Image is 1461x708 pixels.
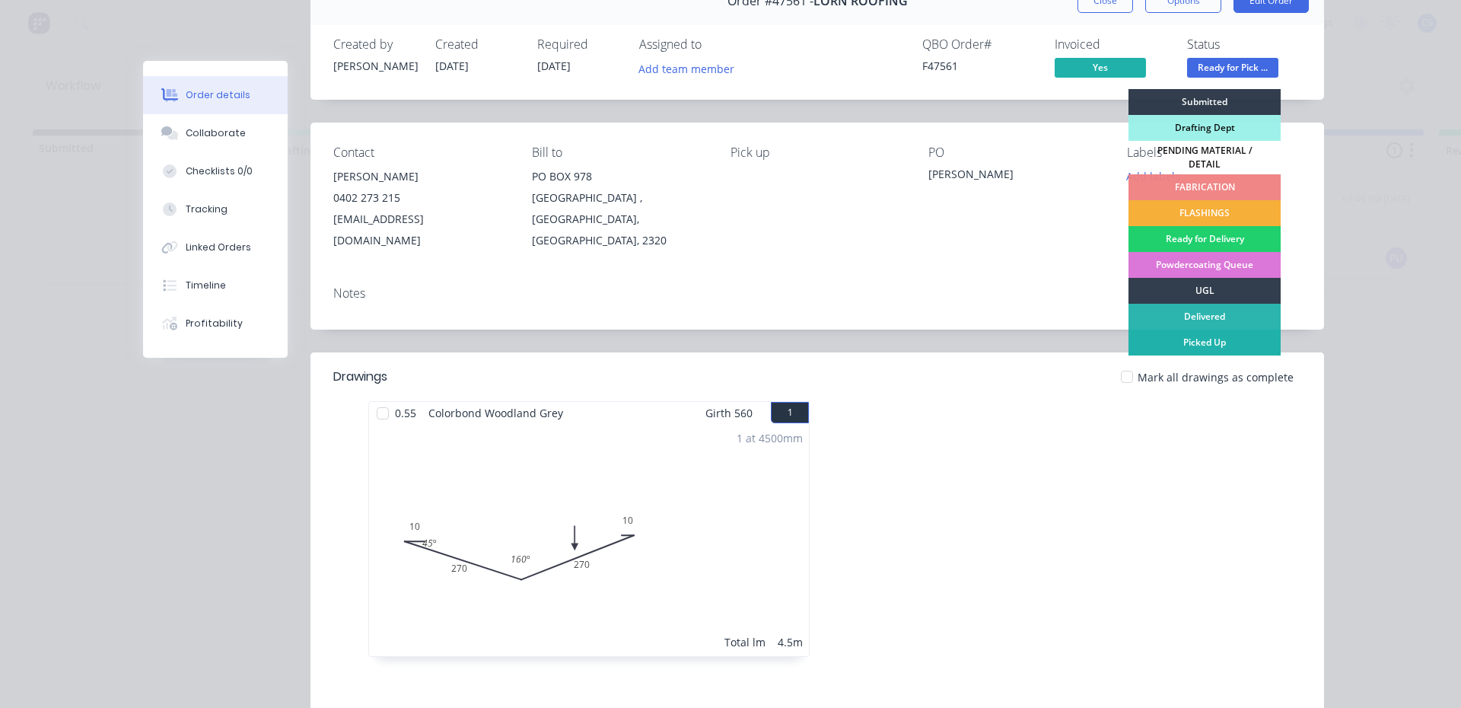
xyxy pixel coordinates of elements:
[333,286,1301,301] div: Notes
[435,37,519,52] div: Created
[1128,330,1281,356] div: Picked Up
[143,266,288,305] button: Timeline
[928,166,1103,187] div: [PERSON_NAME]
[1128,115,1281,141] div: Drafting Dept
[143,76,288,114] button: Order details
[1128,278,1281,304] div: UGL
[771,402,809,423] button: 1
[1055,37,1169,52] div: Invoiced
[922,37,1036,52] div: QBO Order #
[369,424,809,656] div: 0102702701045º160º1 at 4500mmTotal lm4.5m
[778,634,803,650] div: 4.5m
[1128,304,1281,330] div: Delivered
[631,58,743,78] button: Add team member
[737,430,803,446] div: 1 at 4500mm
[186,317,243,330] div: Profitability
[435,59,469,73] span: [DATE]
[333,58,417,74] div: [PERSON_NAME]
[143,114,288,152] button: Collaborate
[186,203,228,216] div: Tracking
[143,305,288,343] button: Profitability
[143,190,288,228] button: Tracking
[186,279,226,292] div: Timeline
[333,166,508,251] div: [PERSON_NAME]0402 273 215[EMAIL_ADDRESS][DOMAIN_NAME]
[532,166,706,187] div: PO BOX 978
[333,187,508,209] div: 0402 273 215
[333,37,417,52] div: Created by
[1055,58,1146,77] span: Yes
[1187,58,1278,77] span: Ready for Pick ...
[1187,37,1301,52] div: Status
[333,368,387,386] div: Drawings
[186,241,251,254] div: Linked Orders
[730,145,905,160] div: Pick up
[186,126,246,140] div: Collaborate
[639,37,791,52] div: Assigned to
[724,634,766,650] div: Total lm
[1128,226,1281,252] div: Ready for Delivery
[1128,200,1281,226] div: FLASHINGS
[422,402,569,424] span: Colorbond Woodland Grey
[333,145,508,160] div: Contact
[537,59,571,73] span: [DATE]
[186,164,253,178] div: Checklists 0/0
[333,166,508,187] div: [PERSON_NAME]
[532,145,706,160] div: Bill to
[1128,89,1281,115] div: Submitted
[1119,166,1189,187] button: Add labels
[143,152,288,190] button: Checklists 0/0
[537,37,621,52] div: Required
[1128,141,1281,174] div: PENDING MATERIAL / DETAIL
[922,58,1036,74] div: F47561
[389,402,422,424] span: 0.55
[928,145,1103,160] div: PO
[186,88,250,102] div: Order details
[532,187,706,251] div: [GEOGRAPHIC_DATA] , [GEOGRAPHIC_DATA], [GEOGRAPHIC_DATA], 2320
[1128,252,1281,278] div: Powdercoating Queue
[333,209,508,251] div: [EMAIL_ADDRESS][DOMAIN_NAME]
[705,402,753,424] span: Girth 560
[1128,174,1281,200] div: FABRICATION
[1187,58,1278,81] button: Ready for Pick ...
[143,228,288,266] button: Linked Orders
[639,58,743,78] button: Add team member
[1127,145,1301,160] div: Labels
[532,166,706,251] div: PO BOX 978[GEOGRAPHIC_DATA] , [GEOGRAPHIC_DATA], [GEOGRAPHIC_DATA], 2320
